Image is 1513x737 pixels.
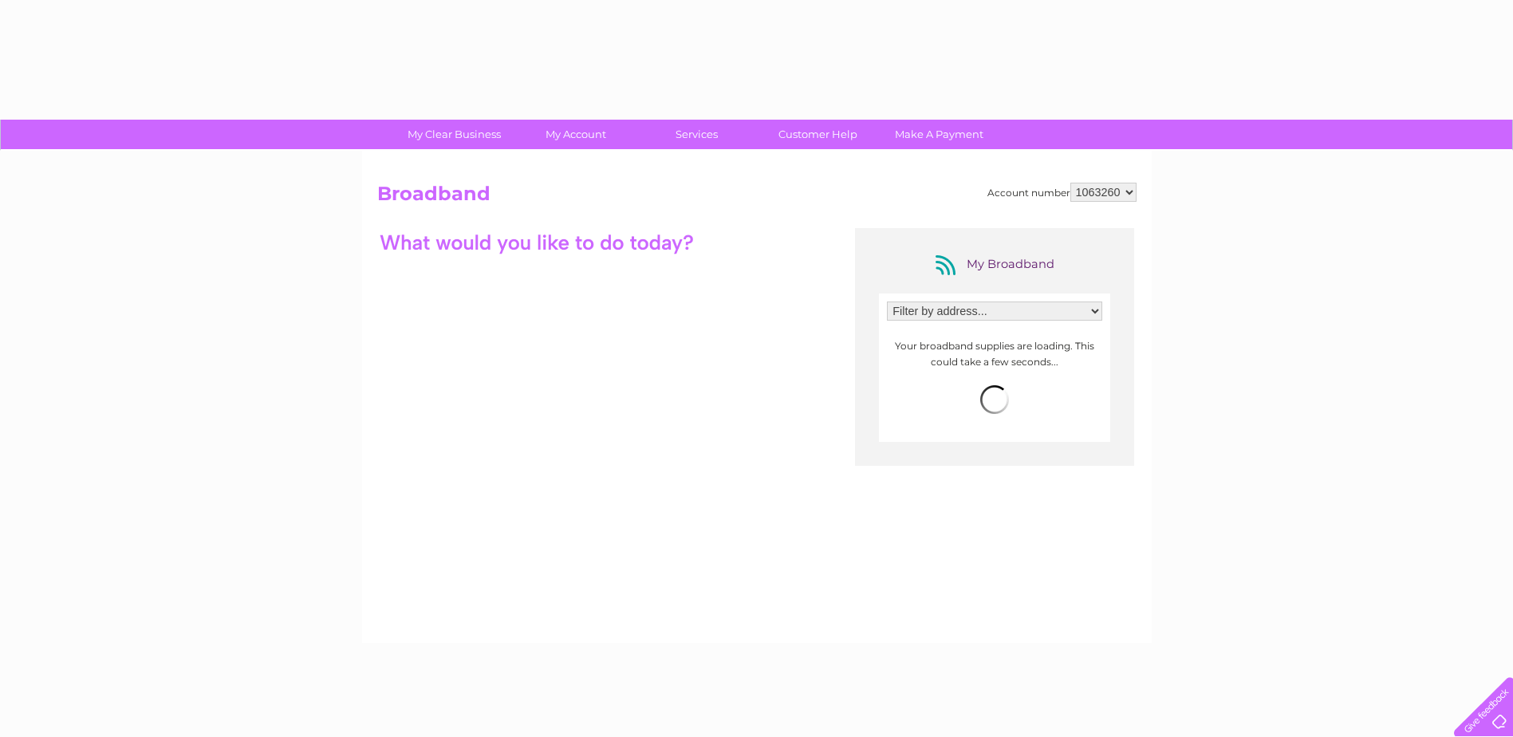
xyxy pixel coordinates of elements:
[631,120,762,149] a: Services
[752,120,884,149] a: Customer Help
[873,120,1005,149] a: Make A Payment
[510,120,641,149] a: My Account
[987,183,1137,202] div: Account number
[377,183,1137,213] h2: Broadband
[388,120,520,149] a: My Clear Business
[931,252,1058,278] div: My Broadband
[980,385,1009,414] img: loading
[887,338,1102,368] p: Your broadband supplies are loading. This could take a few seconds...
